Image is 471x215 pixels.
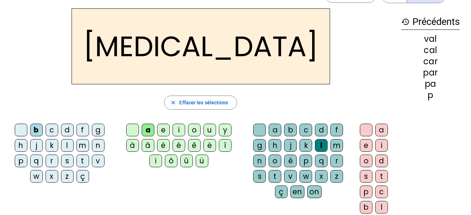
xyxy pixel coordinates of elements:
[179,98,228,107] span: Effacer les sélections
[253,139,266,152] div: g
[253,155,266,167] div: n
[269,155,281,167] div: o
[173,139,185,152] div: é
[269,139,281,152] div: h
[61,124,74,136] div: d
[401,69,460,77] div: par
[30,139,43,152] div: j
[142,139,154,152] div: â
[360,170,372,183] div: s
[46,155,58,167] div: r
[360,155,372,167] div: o
[15,139,27,152] div: h
[375,185,388,198] div: c
[165,155,177,167] div: ô
[72,8,330,84] h2: [MEDICAL_DATA]
[76,124,89,136] div: f
[375,201,388,214] div: l
[315,155,328,167] div: q
[401,35,460,43] div: val
[330,139,343,152] div: m
[149,155,162,167] div: ï
[30,170,43,183] div: w
[203,124,216,136] div: u
[170,99,176,106] mat-icon: close
[401,46,460,54] div: cal
[30,155,43,167] div: q
[173,124,185,136] div: i
[46,124,58,136] div: c
[300,170,312,183] div: w
[269,124,281,136] div: a
[92,155,105,167] div: v
[284,155,297,167] div: é
[219,124,231,136] div: y
[375,170,388,183] div: t
[46,139,58,152] div: k
[401,80,460,88] div: pa
[253,170,266,183] div: s
[290,185,304,198] div: en
[126,139,139,152] div: à
[30,124,43,136] div: b
[142,124,154,136] div: a
[180,155,193,167] div: û
[76,170,89,183] div: ç
[401,91,460,99] div: p
[203,139,216,152] div: ë
[401,18,410,26] mat-icon: history
[375,139,388,152] div: i
[76,139,89,152] div: m
[188,139,201,152] div: ê
[330,124,343,136] div: f
[375,124,388,136] div: a
[300,124,312,136] div: c
[275,185,288,198] div: ç
[284,170,297,183] div: v
[269,170,281,183] div: t
[61,155,74,167] div: s
[360,201,372,214] div: b
[360,185,372,198] div: p
[300,139,312,152] div: k
[284,139,297,152] div: j
[15,155,27,167] div: p
[92,139,105,152] div: n
[157,139,170,152] div: è
[330,170,343,183] div: z
[330,155,343,167] div: r
[300,155,312,167] div: p
[315,124,328,136] div: d
[401,14,460,30] h3: Précédents
[315,139,328,152] div: l
[196,155,208,167] div: ü
[188,124,201,136] div: o
[307,185,322,198] div: on
[401,57,460,66] div: car
[284,124,297,136] div: b
[360,139,372,152] div: e
[46,170,58,183] div: x
[157,124,170,136] div: e
[164,96,237,110] button: Effacer les sélections
[61,139,74,152] div: l
[315,170,328,183] div: x
[219,139,231,152] div: î
[92,124,105,136] div: g
[76,155,89,167] div: t
[61,170,74,183] div: z
[375,155,388,167] div: d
